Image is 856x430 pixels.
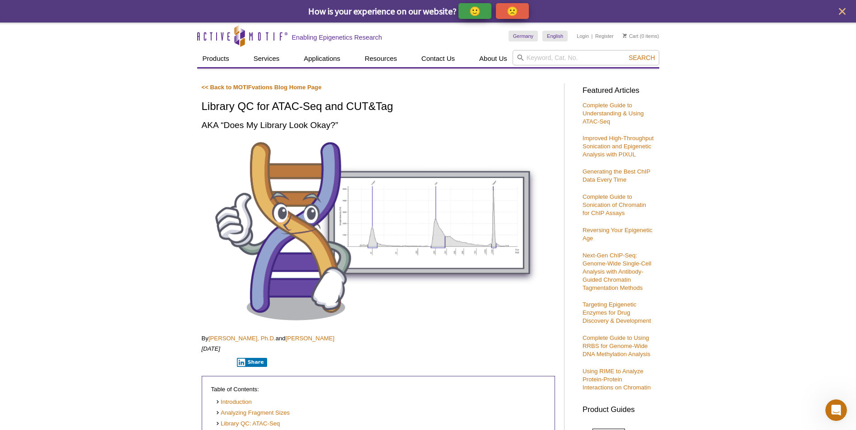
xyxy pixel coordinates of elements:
h1: Library QC for ATAC-Seq and CUT&Tag [202,101,555,114]
a: Contact Us [416,50,460,67]
a: Targeting Epigenetic Enzymes for Drug Discovery & Development [583,301,651,324]
a: Introduction [216,398,252,407]
a: Cart [623,33,639,39]
a: Using RIME to Analyze Protein-Protein Interactions on Chromatin [583,368,651,391]
span: Search [629,54,655,61]
a: English [542,31,568,41]
img: Library QC for ATAC-Seq and CUT&Tag [202,138,555,324]
a: << Back to MOTIFvations Blog Home Page [202,84,322,91]
p: 🙁 [507,5,518,17]
p: 🙂 [469,5,481,17]
li: (0 items) [623,31,659,41]
a: Login [577,33,589,39]
a: Library QC: ATAC-Seq [216,420,280,428]
p: Table of Contents: [211,385,546,393]
a: Germany [509,31,538,41]
h2: Enabling Epigenetics Research [292,33,382,41]
li: | [592,31,593,41]
p: By and [202,334,555,343]
a: Analyzing Fragment Sizes [216,409,290,417]
button: Share [237,358,267,367]
a: Services [248,50,285,67]
a: Complete Guide to Using RRBS for Genome-Wide DNA Methylation Analysis [583,334,650,357]
a: Reversing Your Epigenetic Age [583,227,652,242]
h3: Featured Articles [583,87,655,95]
input: Keyword, Cat. No. [513,50,659,65]
a: About Us [474,50,513,67]
a: Improved High-Throughput Sonication and Epigenetic Analysis with PIXUL [583,135,654,158]
a: Resources [359,50,403,67]
iframe: Intercom live chat [825,399,847,421]
a: [PERSON_NAME] [286,335,334,342]
em: [DATE] [202,345,221,352]
a: [PERSON_NAME], Ph.D. [208,335,276,342]
a: Applications [298,50,346,67]
a: Products [197,50,235,67]
a: Complete Guide to Understanding & Using ATAC-Seq [583,102,644,125]
a: Register [595,33,614,39]
a: Next-Gen ChIP-Seq: Genome-Wide Single-Cell Analysis with Antibody-Guided Chromatin Tagmentation M... [583,252,651,291]
span: How is your experience on our website? [308,5,457,17]
img: Your Cart [623,33,627,38]
h2: AKA “Does My Library Look Okay?” [202,119,555,131]
iframe: X Post Button [202,357,231,366]
a: Generating the Best ChIP Data Every Time [583,168,650,183]
button: Search [626,54,657,62]
a: Complete Guide to Sonication of Chromatin for ChIP Assays [583,193,646,216]
button: close [837,6,848,17]
h3: Product Guides [583,401,655,414]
